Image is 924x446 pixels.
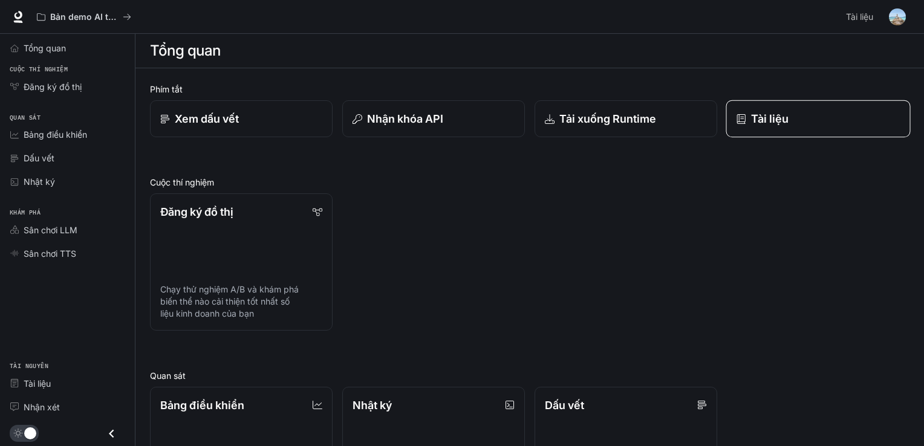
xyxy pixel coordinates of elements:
button: Nhận khóa API [342,100,525,137]
a: Đăng ký đồ thị [5,76,130,97]
span: Chuyển đổi chế độ tối [24,426,36,439]
font: Xem dấu vết [175,112,239,125]
font: Quan sát [10,114,41,121]
font: Chạy thử nghiệm A/B và khám phá biến thể nào cải thiện tốt nhất số liệu kinh doanh của bạn [160,284,299,318]
font: Tài liệu [751,112,789,125]
a: Tổng quan [5,37,130,59]
a: Tài liệu [841,5,880,29]
font: Quan sát [150,370,186,381]
a: Tài liệu [726,100,910,138]
button: Đóng ngăn kéo [98,421,125,446]
font: Tải xuống Runtime [559,112,656,125]
font: Sân chơi TTS [24,248,76,259]
font: Bản demo AI trong thế giới thực [50,11,183,22]
font: Khám phá [10,208,41,216]
a: Đăng ký đồ thịChạy thử nghiệm A/B và khám phá biến thể nào cải thiện tốt nhất số liệu kinh doanh ... [150,193,333,331]
font: Nhật ký [353,399,392,412]
a: Nhật ký [5,171,130,192]
font: Tổng quan [150,42,221,59]
font: Tài nguyên [10,362,48,370]
font: Tổng quan [24,43,66,53]
font: Tài liệu [846,11,873,22]
font: Nhận khóa API [367,112,443,125]
font: Dấu vết [24,153,54,163]
font: Đăng ký đồ thị [24,82,82,92]
a: Sân chơi TTS [5,243,130,264]
img: Hình đại diện người dùng [889,8,906,25]
a: Tài liệu [5,373,130,394]
font: Đăng ký đồ thị [160,205,233,218]
font: Cuộc thí nghiệm [150,177,214,187]
font: Bảng điều khiển [160,399,244,412]
font: Dấu vết [545,399,584,412]
a: Xem dấu vết [150,100,333,137]
a: Tải xuống Runtime [535,100,717,137]
font: Nhận xét [24,402,60,412]
a: Nhận xét [5,396,130,418]
a: Dấu vết [5,147,130,169]
font: Bảng điều khiển [24,129,87,140]
a: Sân chơi LLM [5,219,130,241]
font: Tài liệu [24,378,51,389]
button: Tất cả không gian làm việc [31,5,137,29]
a: Bảng điều khiển [5,124,130,145]
font: Phím tắt [150,84,183,94]
font: Sân chơi LLM [24,225,77,235]
font: Cuộc thí nghiệm [10,65,68,73]
font: Nhật ký [24,176,55,187]
button: Hình đại diện người dùng [885,5,909,29]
